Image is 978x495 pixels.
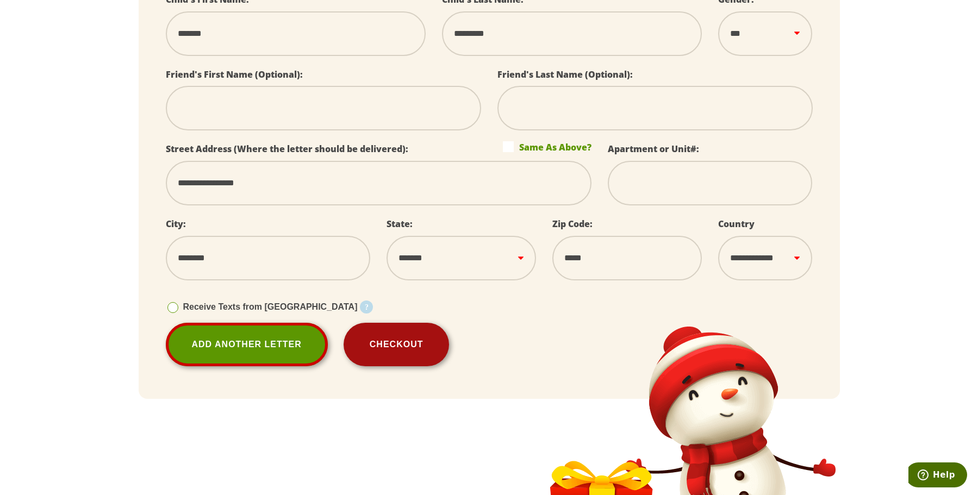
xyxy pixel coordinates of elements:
[166,218,186,230] label: City:
[608,143,699,155] label: Apartment or Unit#:
[503,141,591,152] label: Same As Above?
[387,218,413,230] label: State:
[183,302,358,311] span: Receive Texts from [GEOGRAPHIC_DATA]
[552,218,593,230] label: Zip Code:
[344,323,450,366] button: Checkout
[166,143,408,155] label: Street Address (Where the letter should be delivered):
[718,218,755,230] label: Country
[166,68,303,80] label: Friend's First Name (Optional):
[497,68,633,80] label: Friend's Last Name (Optional):
[908,462,967,490] iframe: Opens a widget where you can find more information
[166,323,328,366] a: Add Another Letter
